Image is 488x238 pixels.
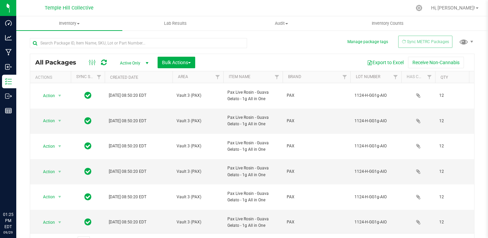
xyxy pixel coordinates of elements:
a: Area [178,74,188,79]
span: 12 [439,194,465,200]
inline-svg: Dashboard [5,20,12,26]
span: PAX [287,118,346,124]
a: Filter [424,71,435,83]
span: 1124-H-GG1g-AIO [354,168,397,175]
span: Pax Live Rosin - Guava Gelato - 1g All in One [227,89,279,102]
span: select [56,116,64,126]
span: Vault 3 (PAX) [177,92,219,99]
span: Lab Results [155,20,196,26]
span: In Sync [84,217,91,227]
span: Bulk Actions [162,60,191,65]
input: Search Package ID, Item Name, SKU, Lot or Part Number... [30,38,247,48]
iframe: Resource center unread badge [20,183,28,191]
span: Action [37,142,55,151]
span: Sync METRC Packages [407,39,449,44]
a: Filter [390,71,401,83]
span: In Sync [84,116,91,126]
span: In Sync [84,167,91,176]
button: Export to Excel [363,57,408,68]
a: Lab Results [122,16,228,31]
span: 1124-H-GG1g-AIO [354,143,397,149]
inline-svg: Inbound [5,63,12,70]
a: Created Date [110,75,138,80]
span: Vault 3 (PAX) [177,194,219,200]
th: Has COA [401,71,435,83]
inline-svg: Manufacturing [5,49,12,56]
span: select [56,218,64,227]
span: Hi, [PERSON_NAME]! [431,5,475,11]
span: Pax Live Rosin - Guava Gelato - 1g All in One [227,114,279,127]
span: 1124-H-GG1g-AIO [354,194,397,200]
span: [DATE] 08:50:20 EDT [109,143,146,149]
span: Audit [229,20,334,26]
button: Receive Non-Cannabis [408,57,464,68]
span: select [56,91,64,100]
a: Filter [94,71,105,83]
inline-svg: Analytics [5,34,12,41]
span: All Packages [35,59,83,66]
a: Filter [212,71,223,83]
button: Bulk Actions [158,57,195,68]
span: Action [37,91,55,100]
a: Brand [288,74,301,79]
span: [DATE] 08:50:20 EDT [109,118,146,124]
a: Inventory Counts [335,16,441,31]
span: 12 [439,168,465,175]
a: Filter [339,71,350,83]
a: Inventory [16,16,122,31]
span: Vault 3 (PAX) [177,219,219,225]
p: 01:25 PM EDT [3,212,13,230]
inline-svg: Reports [5,107,12,114]
span: Pax Live Rosin - Guava Gelato - 1g All in One [227,165,279,178]
span: PAX [287,168,346,175]
span: Action [37,218,55,227]
inline-svg: Inventory [5,78,12,85]
span: In Sync [84,192,91,202]
span: 1124-H-GG1g-AIO [354,92,397,99]
div: Manage settings [415,5,423,11]
div: Actions [35,75,68,80]
span: 12 [439,92,465,99]
span: PAX [287,194,346,200]
span: Vault 3 (PAX) [177,118,219,124]
span: select [56,167,64,177]
p: 09/29 [3,230,13,235]
inline-svg: Outbound [5,93,12,99]
span: [DATE] 08:50:20 EDT [109,92,146,99]
span: PAX [287,143,346,149]
span: Vault 3 (PAX) [177,168,219,175]
a: Audit [228,16,334,31]
span: Inventory Counts [363,20,413,26]
span: Pax Live Rosin - Guava Gelato - 1g All in One [227,140,279,153]
span: Action [37,116,55,126]
a: Item Name [229,74,250,79]
span: [DATE] 08:50:20 EDT [109,194,146,200]
span: Inventory [16,20,122,26]
span: In Sync [84,141,91,151]
a: Filter [271,71,283,83]
button: Sync METRC Packages [398,36,452,48]
a: Qty [441,75,448,80]
span: Vault 3 (PAX) [177,143,219,149]
iframe: Resource center [7,184,27,204]
span: [DATE] 08:50:20 EDT [109,168,146,175]
span: Action [37,192,55,202]
span: Action [37,167,55,177]
span: [DATE] 08:50:20 EDT [109,219,146,225]
button: Manage package tags [347,39,388,45]
span: 12 [439,143,465,149]
span: Pax Live Rosin - Guava Gelato - 1g All in One [227,190,279,203]
span: 1124-H-GG1g-AIO [354,118,397,124]
a: Sync Status [76,74,102,79]
span: 1124-H-GG1g-AIO [354,219,397,225]
span: Pax Live Rosin - Guava Gelato - 1g All in One [227,216,279,229]
span: Temple Hill Collective [45,5,94,11]
span: In Sync [84,91,91,100]
span: select [56,142,64,151]
span: PAX [287,219,346,225]
a: Lot Number [356,74,380,79]
span: PAX [287,92,346,99]
span: 12 [439,118,465,124]
span: select [56,192,64,202]
span: 12 [439,219,465,225]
